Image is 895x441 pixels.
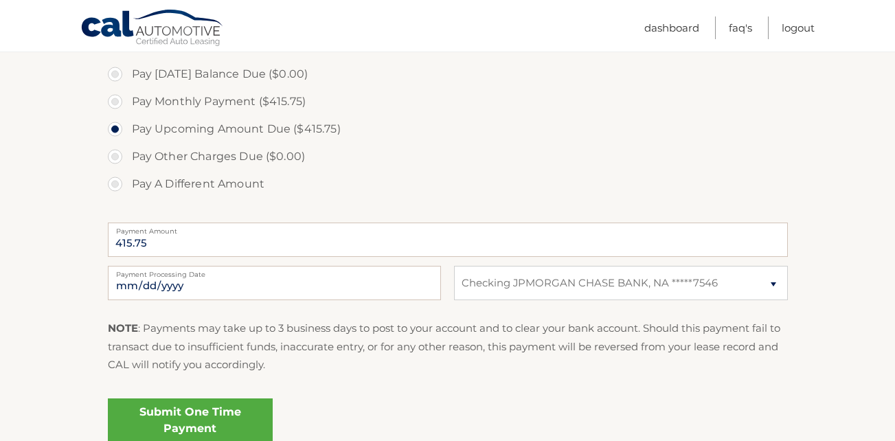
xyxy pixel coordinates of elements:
[108,115,788,143] label: Pay Upcoming Amount Due ($415.75)
[108,223,788,257] input: Payment Amount
[108,88,788,115] label: Pay Monthly Payment ($415.75)
[108,223,788,234] label: Payment Amount
[108,60,788,88] label: Pay [DATE] Balance Due ($0.00)
[108,319,788,374] p: : Payments may take up to 3 business days to post to your account and to clear your bank account....
[108,266,441,277] label: Payment Processing Date
[108,321,138,335] strong: NOTE
[644,16,699,39] a: Dashboard
[108,266,441,300] input: Payment Date
[108,170,788,198] label: Pay A Different Amount
[80,9,225,49] a: Cal Automotive
[729,16,752,39] a: FAQ's
[108,143,788,170] label: Pay Other Charges Due ($0.00)
[782,16,815,39] a: Logout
